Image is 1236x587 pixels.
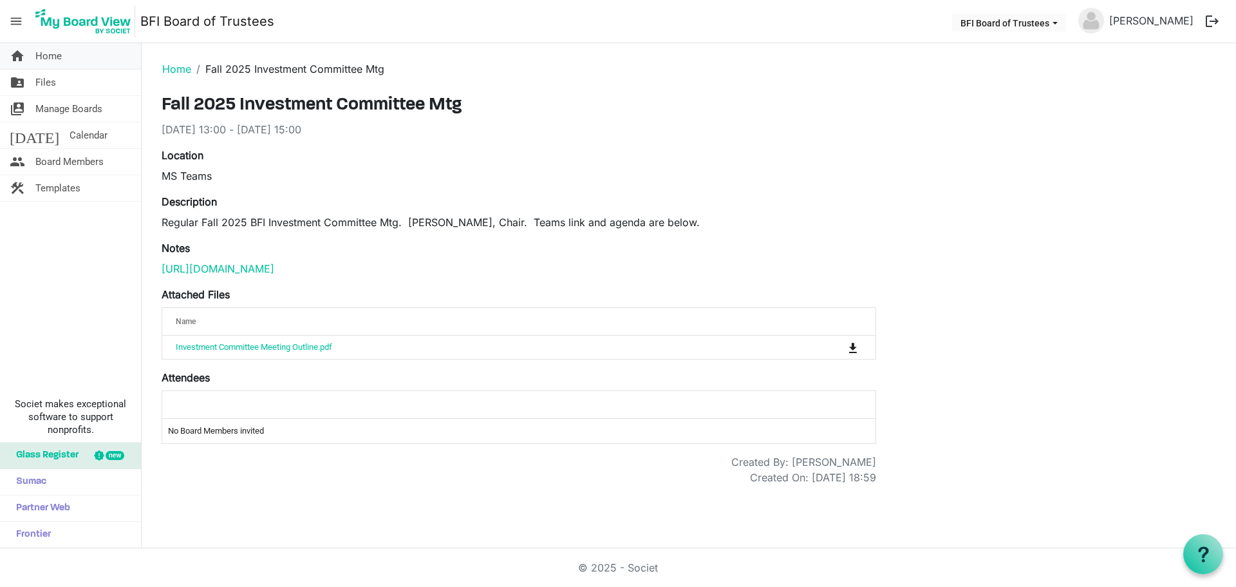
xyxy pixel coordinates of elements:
span: switch_account [10,96,25,122]
li: Fall 2025 Investment Committee Mtg [191,61,384,77]
a: [PERSON_NAME] [1104,8,1199,34]
img: My Board View Logo [32,5,135,37]
span: Calendar [70,122,108,148]
span: Board Members [35,149,104,175]
span: Templates [35,175,80,201]
img: no-profile-picture.svg [1078,8,1104,34]
a: Investment Committee Meeting Outline.pdf [176,342,332,352]
td: No Board Members invited [162,419,876,443]
span: menu [4,9,28,34]
span: people [10,149,25,175]
label: Description [162,194,217,209]
div: Created By: [PERSON_NAME] [731,454,876,470]
span: Sumac [10,469,46,495]
h3: Fall 2025 Investment Committee Mtg [162,95,876,117]
a: © 2025 - Societ [578,561,658,574]
span: home [10,43,25,69]
span: Home [35,43,62,69]
span: Manage Boards [35,96,102,122]
td: is Command column column header [795,336,876,359]
a: Home [162,63,191,75]
span: [DATE] [10,122,59,148]
span: construction [10,175,25,201]
span: Name [176,317,196,326]
span: Frontier [10,522,51,548]
button: BFI Board of Trustees dropdownbutton [952,14,1066,32]
p: Regular Fall 2025 BFI Investment Committee Mtg. [PERSON_NAME], Chair. Teams link and agenda are b... [162,215,876,230]
span: Files [35,70,56,95]
span: folder_shared [10,70,25,95]
div: new [106,451,124,460]
button: logout [1199,8,1226,35]
label: Attached Files [162,287,230,302]
a: My Board View Logo [32,5,140,37]
span: Partner Web [10,496,70,521]
label: Attendees [162,370,210,385]
button: Download [844,338,862,356]
td: Investment Committee Meeting Outline.pdf is template cell column header Name [162,336,795,359]
label: Notes [162,240,190,256]
div: Created On: [DATE] 18:59 [750,470,876,485]
a: BFI Board of Trustees [140,8,274,34]
div: MS Teams [162,168,876,184]
div: [DATE] 13:00 - [DATE] 15:00 [162,122,876,137]
a: [URL][DOMAIN_NAME] [162,262,274,275]
span: Glass Register [10,443,79,468]
span: Societ makes exceptional software to support nonprofits. [6,398,135,436]
label: Location [162,148,203,163]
